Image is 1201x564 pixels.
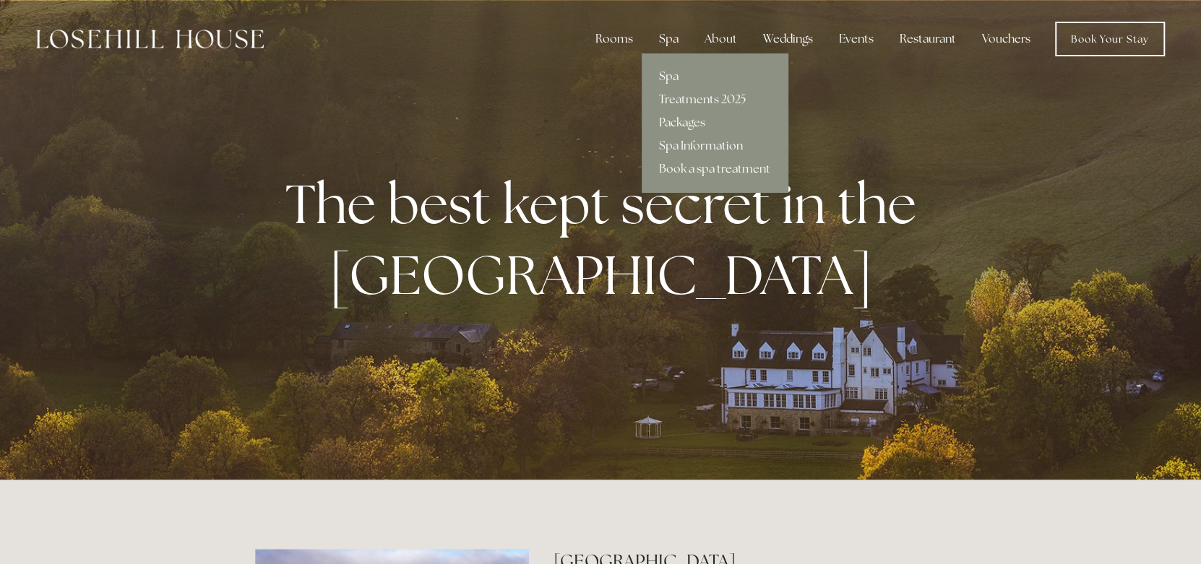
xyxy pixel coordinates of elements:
[970,25,1042,53] a: Vouchers
[888,25,968,53] div: Restaurant
[285,168,928,310] strong: The best kept secret in the [GEOGRAPHIC_DATA]
[642,65,788,88] a: Spa
[642,111,788,134] a: Packages
[1055,22,1165,56] a: Book Your Stay
[752,25,825,53] div: Weddings
[642,157,788,181] a: Book a spa treatment
[36,30,264,48] img: Losehill House
[693,25,749,53] div: About
[642,88,788,111] a: Treatments 2025
[647,25,690,53] div: Spa
[827,25,885,53] div: Events
[584,25,645,53] div: Rooms
[642,134,788,157] a: Spa Information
